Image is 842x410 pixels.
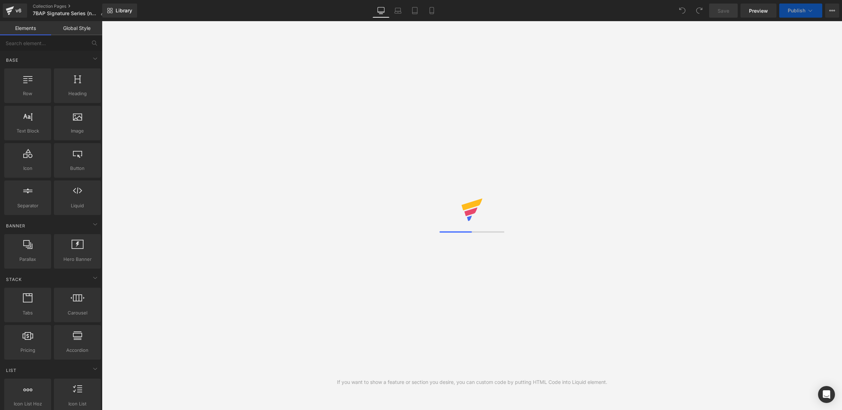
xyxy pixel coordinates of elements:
[33,11,98,16] span: 7BAP Signature Series (new)
[56,400,99,408] span: Icon List
[6,309,49,317] span: Tabs
[5,367,17,374] span: List
[6,347,49,354] span: Pricing
[5,57,19,63] span: Base
[3,4,27,18] a: v6
[5,222,26,229] span: Banner
[14,6,23,15] div: v6
[675,4,689,18] button: Undo
[51,21,102,35] a: Global Style
[56,90,99,97] span: Heading
[33,4,111,9] a: Collection Pages
[373,4,389,18] a: Desktop
[406,4,423,18] a: Tablet
[56,127,99,135] span: Image
[6,127,49,135] span: Text Block
[56,256,99,263] span: Hero Banner
[337,378,607,386] div: If you want to show a feature or section you desire, you can custom code by putting HTML Code int...
[6,90,49,97] span: Row
[749,7,768,14] span: Preview
[788,8,805,13] span: Publish
[102,4,137,18] a: New Library
[389,4,406,18] a: Laptop
[56,347,99,354] span: Accordion
[56,165,99,172] span: Button
[779,4,822,18] button: Publish
[825,4,839,18] button: More
[56,202,99,209] span: Liquid
[5,276,23,283] span: Stack
[6,256,49,263] span: Parallax
[6,165,49,172] span: Icon
[818,386,835,403] div: Open Intercom Messenger
[423,4,440,18] a: Mobile
[740,4,776,18] a: Preview
[692,4,706,18] button: Redo
[6,202,49,209] span: Separator
[718,7,729,14] span: Save
[56,309,99,317] span: Carousel
[6,400,49,408] span: Icon List Hoz
[116,7,132,14] span: Library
